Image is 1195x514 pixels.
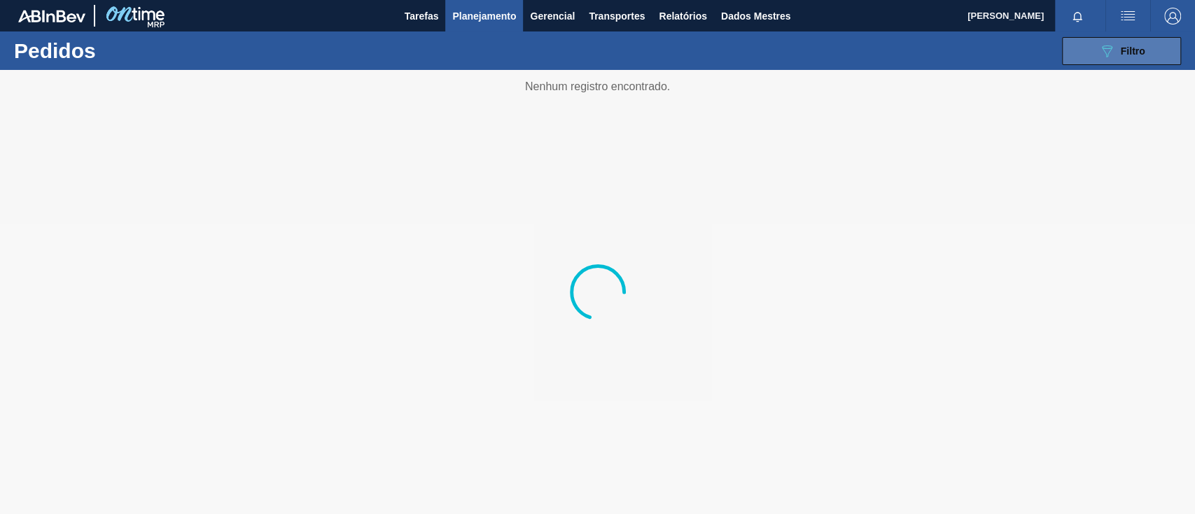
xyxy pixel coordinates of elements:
font: Tarefas [405,10,439,22]
font: [PERSON_NAME] [967,10,1044,21]
font: Planejamento [452,10,516,22]
font: Relatórios [659,10,706,22]
font: Filtro [1121,45,1145,57]
font: Gerencial [530,10,575,22]
img: ações do usuário [1119,8,1136,24]
font: Transportes [589,10,645,22]
button: Notificações [1055,6,1100,26]
font: Dados Mestres [721,10,791,22]
button: Filtro [1062,37,1181,65]
font: Pedidos [14,39,96,62]
img: Sair [1164,8,1181,24]
img: TNhmsLtSVTkK8tSr43FrP2fwEKptu5GPRR3wAAAABJRU5ErkJggg== [18,10,85,22]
